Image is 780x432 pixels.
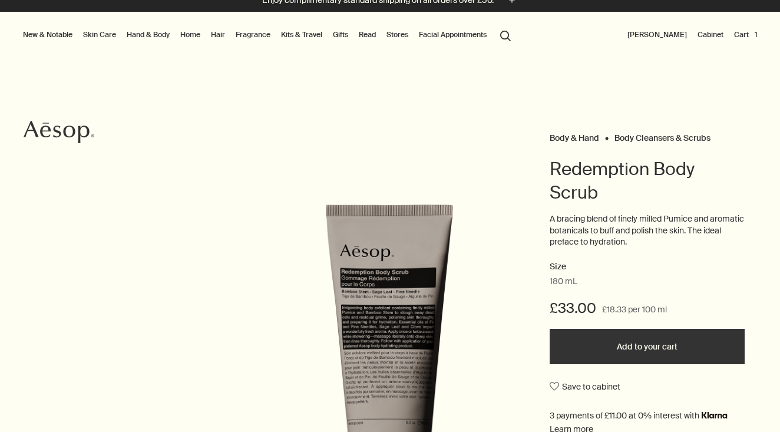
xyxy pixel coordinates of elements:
button: Stores [384,28,411,42]
h2: Size [550,260,745,274]
button: New & Notable [21,28,75,42]
nav: supplementary [625,12,759,59]
a: Facial Appointments [417,28,489,42]
a: Cabinet [695,28,726,42]
a: Read [356,28,378,42]
a: Hair [209,28,227,42]
button: Cart1 [732,28,759,42]
button: [PERSON_NAME] [625,28,689,42]
nav: primary [21,12,516,59]
a: Body & Hand [550,133,599,138]
span: £18.33 per 100 ml [602,303,667,317]
button: Add to your cart - £33.00 [550,329,745,364]
p: A bracing blend of finely milled Pumice and aromatic botanicals to buff and polish the skin. The ... [550,213,745,248]
button: Save to cabinet [550,376,620,397]
a: Body Cleansers & Scrubs [614,133,710,138]
a: Fragrance [233,28,273,42]
h1: Redemption Body Scrub [550,157,745,205]
a: Gifts [330,28,351,42]
span: 180 mL [550,276,577,288]
a: Skin Care [81,28,118,42]
button: Open search [495,24,516,46]
a: Hand & Body [124,28,172,42]
a: Home [178,28,203,42]
a: Aesop [21,117,97,150]
a: Kits & Travel [279,28,325,42]
span: £33.00 [550,299,596,318]
svg: Aesop [24,120,94,144]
